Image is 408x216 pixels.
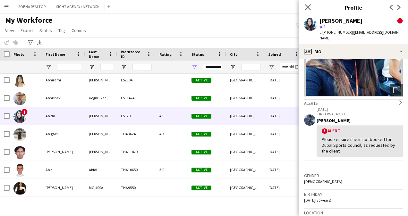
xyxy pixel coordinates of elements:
[13,182,26,195] img: ABIR MOUSSA
[51,0,105,13] button: SIGHT AGENCY / NETWORK
[226,161,265,179] div: [GEOGRAPHIC_DATA]
[13,52,24,57] span: Photo
[117,125,156,143] div: THA3624
[191,52,204,57] span: Status
[319,30,401,40] span: | [EMAIL_ADDRESS][DOMAIN_NAME]
[299,44,408,59] div: Bio
[317,118,403,123] div: [PERSON_NAME]
[13,146,26,159] img: Abijith Reji
[304,173,403,179] h3: Gender
[304,99,403,106] div: Alerts
[265,161,303,179] div: [DATE]
[57,63,81,71] input: First Name Filter Input
[226,197,265,214] div: Ajman
[58,28,65,33] span: Tag
[268,64,274,70] button: Open Filter Menu
[46,64,51,70] button: Open Filter Menu
[85,161,117,179] div: Abidi
[132,63,152,71] input: Workforce ID Filter Input
[265,197,303,214] div: [DATE]
[42,107,85,125] div: Abida
[322,128,327,134] span: !
[317,112,403,116] p: – INTERNAL NOTE
[265,125,303,143] div: [DATE]
[230,64,236,70] button: Open Filter Menu
[85,107,117,125] div: [PERSON_NAME]
[121,64,127,70] button: Open Filter Menu
[159,52,172,57] span: Rating
[69,26,89,35] a: Comms
[322,137,398,154] div: Please ensure she is not booked for Dubai Sports Council, as requested by the client.
[319,30,353,35] span: t. [PHONE_NUMBER]
[265,71,303,89] div: [DATE]
[299,3,408,12] h3: Profile
[100,63,113,71] input: Last Name Filter Input
[304,198,331,203] span: [DATE] (35 years)
[230,52,237,57] span: City
[304,179,342,184] span: [DEMOGRAPHIC_DATA]
[121,49,144,59] span: Workforce ID
[280,63,299,71] input: Joined Filter Input
[304,191,403,197] h3: Birthday
[117,71,156,89] div: ES2304
[265,107,303,125] div: [DATE]
[42,161,85,179] div: Abir
[226,89,265,107] div: [GEOGRAPHIC_DATA]
[117,143,156,161] div: THA11829
[42,143,85,161] div: [PERSON_NAME]
[304,210,403,216] h3: Location
[226,125,265,143] div: [GEOGRAPHIC_DATA]
[13,74,26,87] img: Abhirami Ajikumar
[265,179,303,196] div: [DATE]
[226,179,265,196] div: [GEOGRAPHIC_DATA]
[13,110,26,123] img: Abida Khalid
[13,92,26,105] img: Abhishek Kognulkar
[89,64,95,70] button: Open Filter Menu
[319,18,362,24] div: [PERSON_NAME]
[72,28,86,33] span: Comms
[13,0,51,13] button: SOBHA REALTOR
[317,107,403,112] p: [DATE]
[42,71,85,89] div: Abhirami
[42,179,85,196] div: [PERSON_NAME]
[191,132,211,137] span: Active
[191,150,211,154] span: Active
[85,197,117,214] div: Khan
[156,161,188,179] div: 3.0
[226,107,265,125] div: [GEOGRAPHIC_DATA]
[117,179,156,196] div: THA9550
[18,26,36,35] a: Export
[13,128,26,141] img: Abigael Williams
[85,125,117,143] div: [PERSON_NAME]
[21,28,33,33] span: Export
[56,26,68,35] a: Tag
[36,39,44,46] app-action-btn: Export XLSX
[37,26,55,35] a: Status
[85,89,117,107] div: Kognulkar
[85,71,117,89] div: [PERSON_NAME]
[397,18,403,24] span: !
[85,179,117,196] div: MOUSSA
[156,125,188,143] div: 4.3
[390,84,403,96] div: Open photos pop-in
[156,107,188,125] div: 4.0
[13,164,26,177] img: Abir Abidi
[191,186,211,190] span: Active
[191,96,211,101] span: Active
[323,24,325,29] span: 4
[39,28,52,33] span: Status
[117,89,156,107] div: ES11424
[322,128,398,134] div: Alert
[191,114,211,119] span: Active
[21,109,28,115] span: !
[42,125,85,143] div: Abigael
[117,197,156,214] div: ES6136
[5,15,52,25] span: My Workforce
[5,28,14,33] span: View
[191,168,211,172] span: Active
[191,64,197,70] button: Open Filter Menu
[265,143,303,161] div: [DATE]
[226,71,265,89] div: [GEOGRAPHIC_DATA]
[191,78,211,83] span: Active
[85,143,117,161] div: [PERSON_NAME]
